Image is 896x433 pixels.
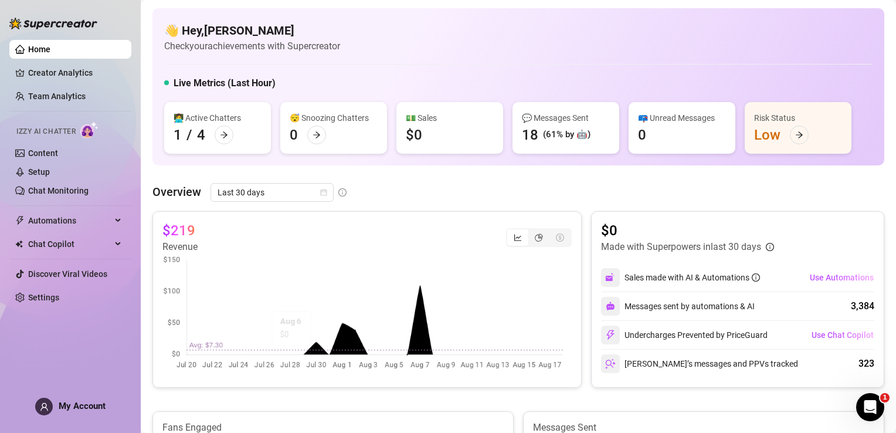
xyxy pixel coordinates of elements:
[625,271,760,284] div: Sales made with AI & Automations
[880,393,890,402] span: 1
[766,243,774,251] span: info-circle
[601,326,768,344] div: Undercharges Prevented by PriceGuard
[601,354,798,373] div: [PERSON_NAME]’s messages and PPVs tracked
[809,268,874,287] button: Use Automations
[810,273,874,282] span: Use Automations
[28,235,111,253] span: Chat Copilot
[28,148,58,158] a: Content
[59,401,106,411] span: My Account
[28,45,50,54] a: Home
[605,358,616,369] img: svg%3e
[605,330,616,340] img: svg%3e
[218,184,327,201] span: Last 30 days
[506,228,572,247] div: segmented control
[812,330,874,340] span: Use Chat Copilot
[514,234,522,242] span: line-chart
[522,126,538,144] div: 18
[320,189,327,196] span: calendar
[80,121,99,138] img: AI Chatter
[40,402,49,411] span: user
[811,326,874,344] button: Use Chat Copilot
[752,273,760,282] span: info-circle
[638,126,646,144] div: 0
[522,111,610,124] div: 💬 Messages Sent
[174,111,262,124] div: 👩‍💻 Active Chatters
[15,216,25,225] span: thunderbolt
[28,293,59,302] a: Settings
[28,92,86,101] a: Team Analytics
[174,126,182,144] div: 1
[28,211,111,230] span: Automations
[152,183,201,201] article: Overview
[601,240,761,254] article: Made with Superpowers in last 30 days
[220,131,228,139] span: arrow-right
[15,240,23,248] img: Chat Copilot
[795,131,803,139] span: arrow-right
[605,272,616,283] img: svg%3e
[174,76,276,90] h5: Live Metrics (Last Hour)
[856,393,884,421] iframe: Intercom live chat
[543,128,590,142] div: (61% by 🤖)
[164,39,340,53] article: Check your achievements with Supercreator
[290,126,298,144] div: 0
[164,22,340,39] h4: 👋 Hey, [PERSON_NAME]
[313,131,321,139] span: arrow-right
[290,111,378,124] div: 😴 Snoozing Chatters
[406,111,494,124] div: 💵 Sales
[606,302,615,311] img: svg%3e
[162,240,198,254] article: Revenue
[338,188,347,197] span: info-circle
[28,63,122,82] a: Creator Analytics
[556,234,564,242] span: dollar-circle
[535,234,543,242] span: pie-chart
[601,221,774,240] article: $0
[638,111,726,124] div: 📪 Unread Messages
[16,126,76,137] span: Izzy AI Chatter
[197,126,205,144] div: 4
[858,357,874,371] div: 323
[28,186,89,195] a: Chat Monitoring
[601,297,755,316] div: Messages sent by automations & AI
[851,299,874,313] div: 3,384
[9,18,97,29] img: logo-BBDzfeDw.svg
[28,167,50,177] a: Setup
[406,126,422,144] div: $0
[28,269,107,279] a: Discover Viral Videos
[162,221,195,240] article: $219
[754,111,842,124] div: Risk Status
